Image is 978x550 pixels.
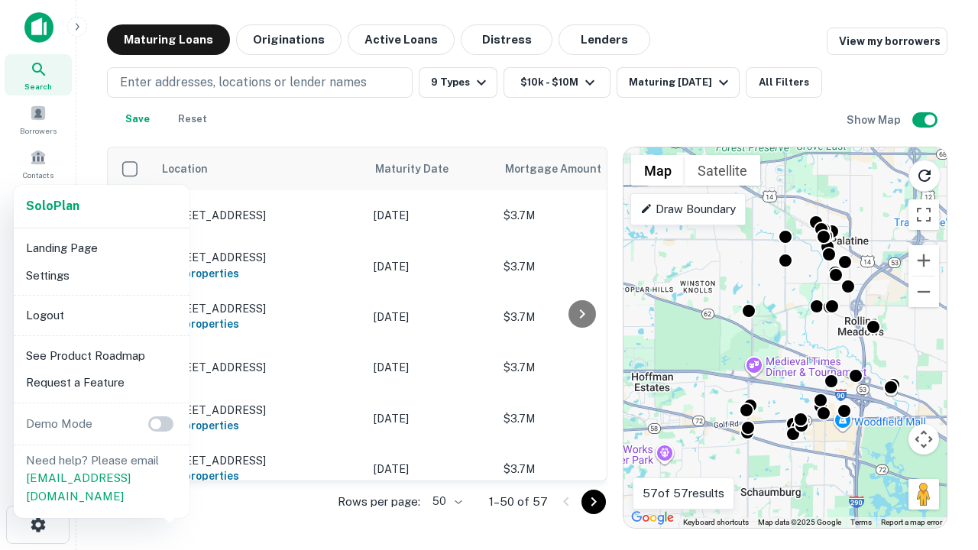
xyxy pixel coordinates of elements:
a: [EMAIL_ADDRESS][DOMAIN_NAME] [26,471,131,503]
li: Logout [20,302,183,329]
li: Landing Page [20,235,183,262]
li: See Product Roadmap [20,342,183,370]
iframe: Chat Widget [902,428,978,501]
p: Need help? Please email [26,451,177,506]
li: Settings [20,262,183,290]
a: SoloPlan [26,197,79,215]
li: Request a Feature [20,369,183,396]
strong: Solo Plan [26,199,79,213]
p: Demo Mode [20,415,99,433]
